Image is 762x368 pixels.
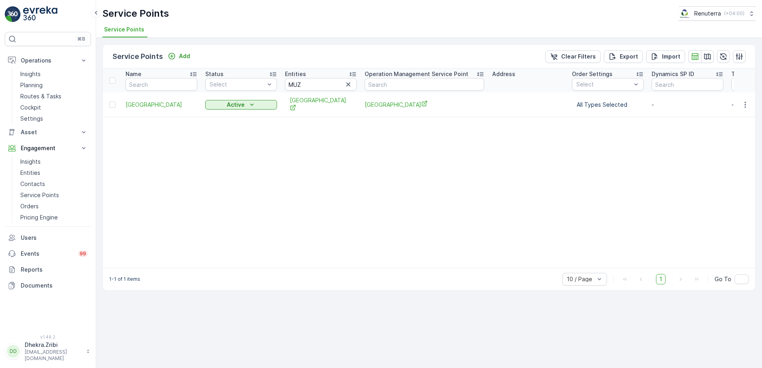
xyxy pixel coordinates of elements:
[646,50,685,63] button: Import
[20,104,41,112] p: Cockpit
[17,102,91,113] a: Cockpit
[80,251,86,257] p: 99
[5,53,91,69] button: Operations
[126,78,197,91] input: Search
[227,101,245,109] p: Active
[5,246,91,262] a: Events99
[104,25,144,33] span: Service Points
[365,100,484,109] span: [GEOGRAPHIC_DATA]
[109,102,116,108] div: Toggle Row Selected
[20,191,59,199] p: Service Points
[365,100,484,109] a: Muzeria Medical Centre
[290,96,352,113] span: [GEOGRAPHIC_DATA]
[205,100,277,110] button: Active
[5,124,91,140] button: Asset
[561,53,596,61] p: Clear Filters
[112,51,163,62] p: Service Points
[20,213,58,221] p: Pricing Engine
[126,70,141,78] p: Name
[25,341,82,349] p: Dhekra.Zribi
[165,51,193,61] button: Add
[21,266,88,274] p: Reports
[5,262,91,278] a: Reports
[102,7,169,20] p: Service Points
[20,180,45,188] p: Contacts
[577,101,639,109] p: All Types Selected
[126,101,197,109] span: [GEOGRAPHIC_DATA]
[17,190,91,201] a: Service Points
[5,335,91,339] span: v 1.49.2
[5,230,91,246] a: Users
[17,167,91,178] a: Entities
[25,349,82,362] p: [EMAIL_ADDRESS][DOMAIN_NAME]
[20,169,40,177] p: Entities
[576,80,631,88] p: Select
[20,202,39,210] p: Orders
[7,345,20,358] div: DD
[5,140,91,156] button: Engagement
[604,50,643,63] button: Export
[17,156,91,167] a: Insights
[656,274,666,284] span: 1
[365,78,484,91] input: Search
[21,234,88,242] p: Users
[21,250,73,258] p: Events
[662,53,680,61] p: Import
[17,80,91,91] a: Planning
[126,101,197,109] a: Muzeria Medical Centre
[5,6,21,22] img: logo
[652,78,723,91] input: Search
[17,212,91,223] a: Pricing Engine
[20,158,41,166] p: Insights
[5,278,91,294] a: Documents
[21,282,88,290] p: Documents
[572,70,613,78] p: Order Settings
[205,70,224,78] p: Status
[17,178,91,190] a: Contacts
[679,9,691,18] img: Screenshot_2024-07-26_at_13.33.01.png
[179,52,190,60] p: Add
[285,78,357,91] input: Search
[21,144,75,152] p: Engagement
[20,115,43,123] p: Settings
[17,91,91,102] a: Routes & Tasks
[715,275,731,283] span: Go To
[290,96,352,113] a: Muzeria Medical Centre
[620,53,638,61] p: Export
[545,50,601,63] button: Clear Filters
[17,113,91,124] a: Settings
[5,341,91,362] button: DDDhekra.Zribi[EMAIL_ADDRESS][DOMAIN_NAME]
[20,70,41,78] p: Insights
[17,201,91,212] a: Orders
[210,80,265,88] p: Select
[20,81,43,89] p: Planning
[23,6,57,22] img: logo_light-DOdMpM7g.png
[285,70,306,78] p: Entities
[679,6,756,21] button: Renuterra(+04:00)
[20,92,61,100] p: Routes & Tasks
[77,36,85,42] p: ⌘B
[21,128,75,136] p: Asset
[724,10,744,17] p: ( +04:00 )
[648,92,727,117] td: -
[492,70,515,78] p: Address
[652,70,694,78] p: Dynamics SP ID
[109,276,140,282] p: 1-1 of 1 items
[694,10,721,18] p: Renuterra
[365,70,468,78] p: Operation Management Service Point
[17,69,91,80] a: Insights
[21,57,75,65] p: Operations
